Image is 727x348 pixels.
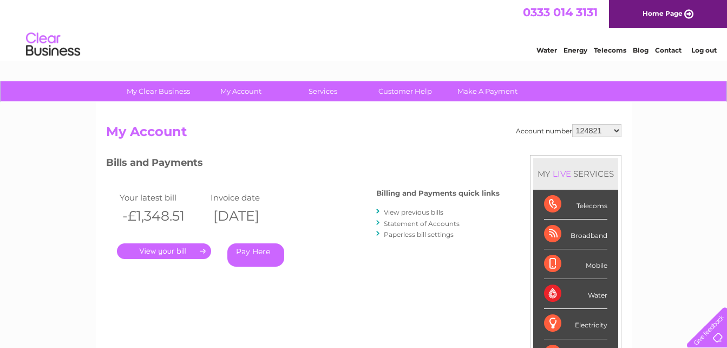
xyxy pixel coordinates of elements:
a: Telecoms [594,46,626,54]
h2: My Account [106,124,621,145]
a: Energy [564,46,587,54]
a: Paperless bill settings [384,230,454,239]
a: . [117,243,211,259]
div: MY SERVICES [533,158,618,189]
th: -£1,348.51 [117,205,208,227]
a: View previous bills [384,208,443,216]
td: Invoice date [208,190,299,205]
a: Log out [691,46,717,54]
div: LIVE [551,169,573,179]
a: Pay Here [227,243,284,267]
h3: Bills and Payments [106,155,500,174]
a: Water [536,46,557,54]
a: Contact [655,46,682,54]
a: My Account [196,81,285,101]
a: My Clear Business [114,81,203,101]
div: Electricity [544,309,607,339]
img: logo.png [25,28,81,61]
a: Statement of Accounts [384,220,460,228]
td: Your latest bill [117,190,208,205]
a: 0333 014 3131 [523,5,598,19]
a: Make A Payment [443,81,532,101]
div: Broadband [544,220,607,249]
th: [DATE] [208,205,299,227]
h4: Billing and Payments quick links [376,189,500,197]
div: Mobile [544,249,607,279]
div: Telecoms [544,190,607,220]
div: Clear Business is a trading name of Verastar Limited (registered in [GEOGRAPHIC_DATA] No. 3667643... [108,6,620,53]
div: Account number [516,124,621,137]
a: Services [278,81,368,101]
a: Customer Help [361,81,450,101]
a: Blog [633,46,649,54]
div: Water [544,279,607,309]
